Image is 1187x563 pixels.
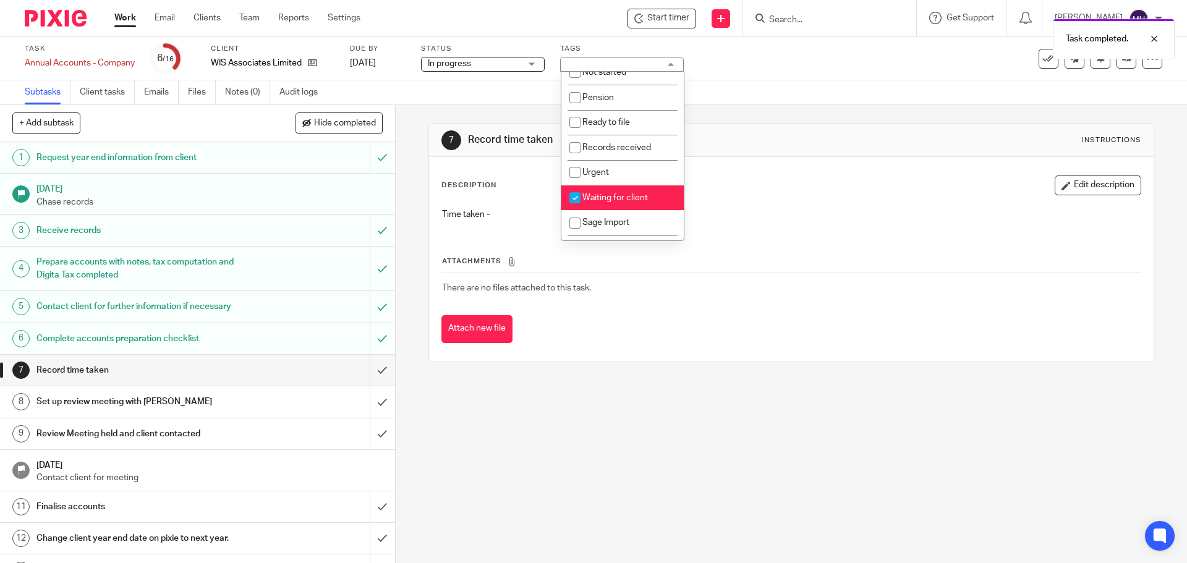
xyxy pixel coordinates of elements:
[25,57,135,69] div: Annual Accounts - Company
[36,329,250,348] h1: Complete accounts preparation checklist
[12,425,30,442] div: 9
[12,222,30,239] div: 3
[36,221,250,240] h1: Receive records
[12,498,30,515] div: 11
[36,196,383,208] p: Chase records
[36,529,250,548] h1: Change client year end date on pixie to next year.
[350,59,376,67] span: [DATE]
[12,530,30,547] div: 12
[428,59,471,68] span: In progress
[1066,33,1128,45] p: Task completed.
[12,330,30,347] div: 6
[36,425,250,443] h1: Review Meeting held and client contacted
[582,168,609,177] span: Urgent
[350,44,406,54] label: Due by
[225,80,270,104] a: Notes (0)
[442,284,591,292] span: There are no files attached to this task.
[441,130,461,150] div: 7
[211,57,302,69] p: WIS Associates Limited
[12,362,30,379] div: 7
[36,472,383,484] p: Contact client for meeting
[12,298,30,315] div: 5
[36,148,250,167] h1: Request year end information from client
[442,258,501,265] span: Attachments
[328,12,360,24] a: Settings
[296,112,383,133] button: Hide completed
[211,44,334,54] label: Client
[582,118,630,127] span: Ready to file
[421,44,545,54] label: Status
[25,10,87,27] img: Pixie
[441,180,496,190] p: Description
[25,80,70,104] a: Subtasks
[12,393,30,410] div: 8
[36,497,250,516] h1: Finalise accounts
[36,392,250,411] h1: Set up review meeting with [PERSON_NAME]
[1082,135,1141,145] div: Instructions
[194,12,221,24] a: Clients
[12,112,80,133] button: + Add subtask
[114,12,136,24] a: Work
[1129,9,1149,28] img: svg%3E
[628,9,696,28] div: WIS Associates Limited - Annual Accounts - Company
[239,12,260,24] a: Team
[36,297,250,316] h1: Contact client for further information if necessary
[582,143,651,152] span: Records received
[36,180,383,195] h1: [DATE]
[36,253,250,284] h1: Prepare accounts with notes, tax computation and Digita Tax completed
[560,44,684,54] label: Tags
[36,361,250,379] h1: Record time taken
[468,133,818,146] h1: Record time taken
[188,80,216,104] a: Files
[441,315,513,343] button: Attach new file
[157,51,174,66] div: 6
[314,119,376,129] span: Hide completed
[80,80,135,104] a: Client tasks
[278,12,309,24] a: Reports
[1055,176,1141,195] button: Edit description
[36,456,383,472] h1: [DATE]
[163,56,174,62] small: /16
[279,80,327,104] a: Audit logs
[582,218,629,227] span: Sage Import
[144,80,179,104] a: Emails
[582,93,614,102] span: Pension
[155,12,175,24] a: Email
[582,68,626,77] span: Not started
[442,208,1140,221] p: Time taken -
[12,149,30,166] div: 1
[12,260,30,277] div: 4
[582,193,648,202] span: Waiting for client
[25,44,135,54] label: Task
